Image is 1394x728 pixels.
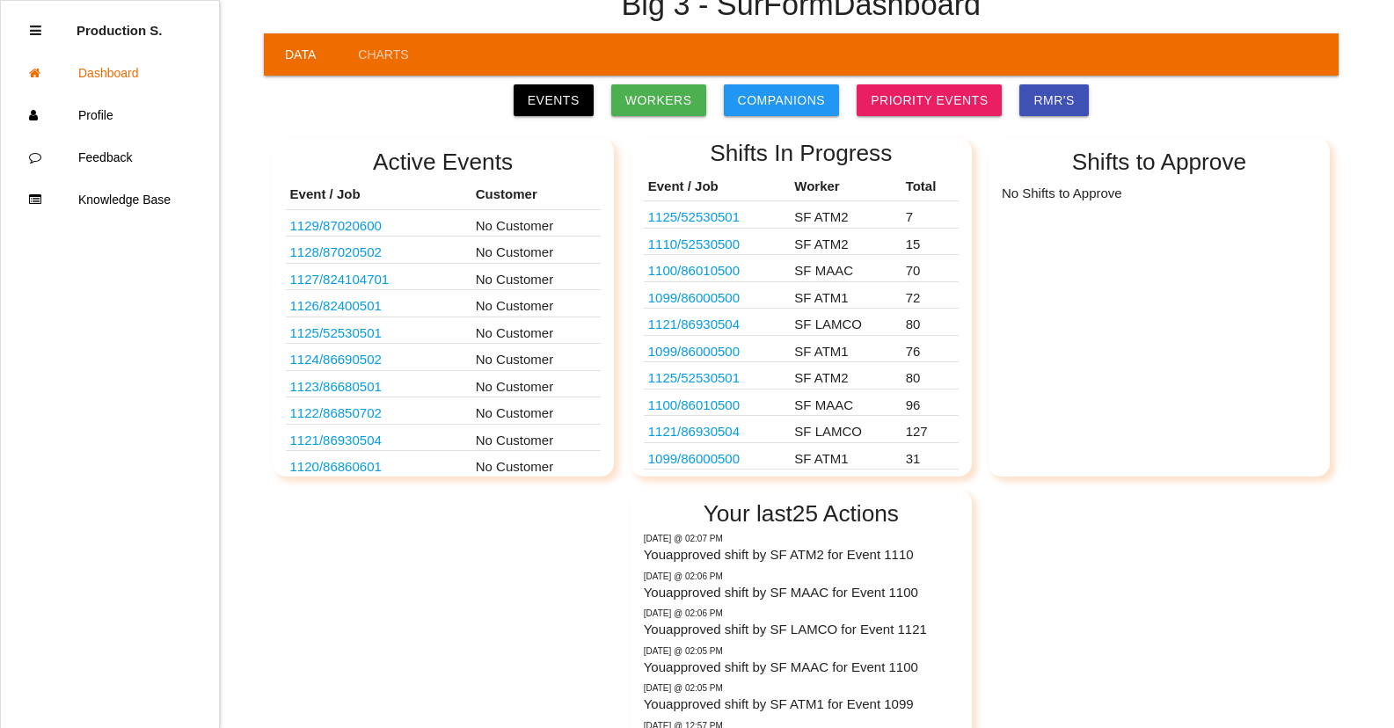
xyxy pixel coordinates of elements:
[644,532,959,545] p: Today @ 02:07 PM
[286,397,471,425] td: HF55G TN1934 TRAY
[471,263,601,290] td: No Customer
[290,433,382,448] a: 1121/86930504
[290,352,382,367] a: 1124/86690502
[290,459,382,474] a: 1120/86860601
[1,52,219,94] a: Dashboard
[644,309,959,336] tr: TN1933 HF55M STATOR CORE
[644,545,959,565] p: You approved shift by SF ATM2 for Event 1110
[644,335,959,362] tr: 0CD00020 STELLANTIS LB BEV HALF SHAFT
[471,451,601,478] td: No Customer
[644,416,959,443] tr: TN1933 HF55M STATOR CORE
[644,362,791,389] td: HEMI COVER TIMING CHAIN VAC TRAY 0CD86761
[648,237,740,251] a: 1110/52530500
[644,255,791,282] td: 0CD00022 LB BEV HALF SHAF PACKAGING
[286,370,471,397] td: D1024160 - DEKA BATTERY
[264,33,337,76] a: Data
[648,344,740,359] a: 1099/86000500
[471,180,601,209] th: Customer
[790,335,901,362] td: SF ATM1
[901,442,959,470] td: 31
[1002,180,1317,203] p: No Shifts to Approve
[286,149,601,175] h2: Active Events
[644,335,791,362] td: 0CD00020 STELLANTIS LB BEV HALF SHAFT
[790,172,901,201] th: Worker
[611,84,706,116] a: Workers
[290,379,382,394] a: 1123/86680501
[644,201,791,229] td: HEMI COVER TIMING CHAIN VAC TRAY 0CD86761
[644,309,791,336] td: TN1933 HF55M STATOR CORE
[790,416,901,443] td: SF LAMCO
[644,501,959,527] h2: Your last 25 Actions
[286,263,471,290] td: D1003101R04 - FAURECIA TOP PAD LID
[337,33,429,76] a: Charts
[286,290,471,317] td: D1003101R04 - FAURECIA TOP PAD TRAY
[644,442,959,470] tr: 0CD00020 STELLANTIS LB BEV HALF SHAFT
[901,172,959,201] th: Total
[901,228,959,255] td: 15
[290,298,382,313] a: 1126/82400501
[644,583,959,603] p: You approved shift by SF MAAC for Event 1100
[648,290,740,305] a: 1099/86000500
[644,362,959,389] tr: HEMI COVER TIMING CHAIN VAC TRAY 0CD86761
[471,397,601,425] td: No Customer
[290,405,382,420] a: 1122/86850702
[30,10,41,52] div: Close
[644,570,959,583] p: Today @ 02:06 PM
[286,180,471,209] th: Event / Job
[471,209,601,237] td: No Customer
[290,218,382,233] a: 1129/87020600
[644,607,959,620] p: Today @ 02:06 PM
[901,281,959,309] td: 72
[648,397,740,412] a: 1100/86010500
[471,317,601,344] td: No Customer
[644,389,959,416] tr: 0CD00022 LB BEV HALF SHAF PACKAGING
[644,228,791,255] td: HEMI COVER TIMING CHAIN VAC TRAY 0CD86761
[1019,84,1088,116] a: RMR's
[644,201,959,229] tr: HEMI COVER TIMING CHAIN VAC TRAY 0CD86761
[286,424,471,451] td: TN1933 HF55M STATOR CORE
[901,362,959,389] td: 80
[286,317,471,344] td: HEMI COVER TIMING CHAIN VAC TRAY 0CD86761
[648,263,740,278] a: 1100/86010500
[644,172,791,201] th: Event / Job
[648,424,740,439] a: 1121/86930504
[286,451,471,478] td: HF55G TN1934 STARTER TRAY
[857,84,1002,116] a: Priority Events
[290,244,382,259] a: 1128/87020502
[901,255,959,282] td: 70
[644,281,959,309] tr: 0CD00020 STELLANTIS LB BEV HALF SHAFT
[644,658,959,678] p: You approved shift by SF MAAC for Event 1100
[790,442,901,470] td: SF ATM1
[644,228,959,255] tr: HEMI COVER TIMING CHAIN VAC TRAY 0CD86761
[644,389,791,416] td: 0CD00022 LB BEV HALF SHAF PACKAGING
[901,335,959,362] td: 76
[644,255,959,282] tr: 0CD00022 LB BEV HALF SHAF PACKAGING
[286,209,471,237] td: HONDA T90X SF 45 X 48 PALLETS
[286,344,471,371] td: D104465 - DEKA BATTERY - MEXICO
[644,442,791,470] td: 0CD00020 STELLANTIS LB BEV HALF SHAFT
[290,325,382,340] a: 1125/52530501
[644,416,791,443] td: TN1933 HF55M STATOR CORE
[790,309,901,336] td: SF LAMCO
[471,290,601,317] td: No Customer
[790,255,901,282] td: SF MAAC
[1,94,219,136] a: Profile
[1,178,219,221] a: Knowledge Base
[901,201,959,229] td: 7
[648,317,740,331] a: 1121/86930504
[790,389,901,416] td: SF MAAC
[644,695,959,715] p: You approved shift by SF ATM1 for Event 1099
[790,201,901,229] td: SF ATM2
[901,416,959,443] td: 127
[1,136,219,178] a: Feedback
[644,681,959,695] p: Today @ 02:05 PM
[648,370,740,385] a: 1125/52530501
[77,10,163,38] p: Production Shifts
[471,237,601,264] td: No Customer
[1002,149,1317,175] h2: Shifts to Approve
[644,620,959,640] p: You approved shift by SF LAMCO for Event 1121
[471,424,601,451] td: No Customer
[644,141,959,166] h2: Shifts In Progress
[644,644,959,658] p: Today @ 02:05 PM
[901,309,959,336] td: 80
